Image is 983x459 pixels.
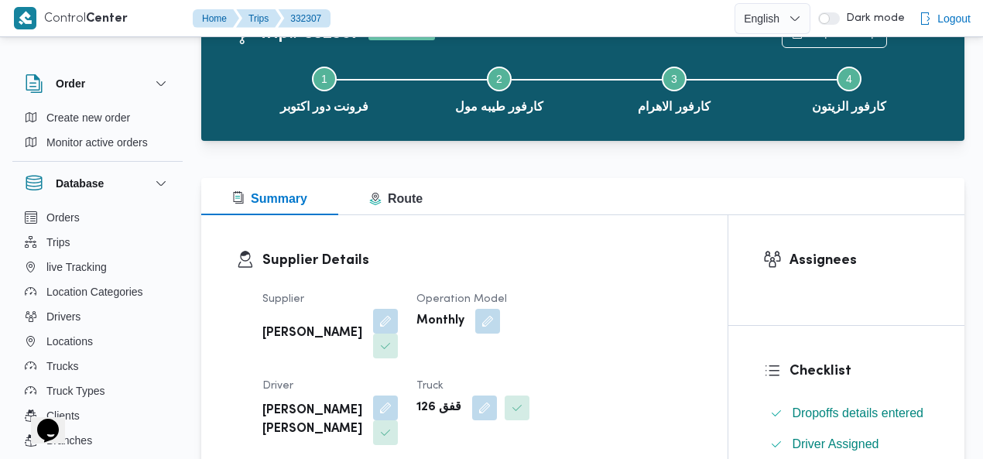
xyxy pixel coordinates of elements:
span: Route [369,192,423,205]
span: Location Categories [46,283,143,301]
div: Order [12,105,183,161]
span: 2 [496,73,502,85]
button: Driver Assigned [764,432,930,457]
button: Logout [913,3,977,34]
b: Monthly [416,312,464,331]
span: Orders [46,208,80,227]
h3: Database [56,174,104,193]
span: Driver [262,381,293,391]
button: Order [25,74,170,93]
span: 3 [671,73,677,85]
span: live Tracking [46,258,107,276]
span: كارفور طيبه مول [455,98,544,116]
button: live Tracking [19,255,176,279]
span: Trips [46,233,70,252]
button: Location Categories [19,279,176,304]
span: Dropoffs details entered [792,404,923,423]
b: [PERSON_NAME] [PERSON_NAME] [262,402,362,439]
span: Driver Assigned [792,437,879,450]
h3: Supplier Details [262,250,693,271]
img: X8yXhbKr1z7QwAAAABJRU5ErkJggg== [14,7,36,29]
h3: Checklist [789,361,930,382]
span: 4 [846,73,852,85]
span: Logout [937,9,971,28]
span: فرونت دور اكتوبر [280,98,369,116]
button: كارفور طيبه مول [412,48,587,128]
iframe: chat widget [15,397,65,444]
button: Trips [19,230,176,255]
b: قفق 126 [416,399,461,417]
button: كارفور الاهرام [587,48,762,128]
button: Trucks [19,354,176,379]
b: [PERSON_NAME] [262,324,362,343]
button: Dropoffs details entered [764,401,930,426]
button: Locations [19,329,176,354]
span: Monitor active orders [46,133,148,152]
span: Dark mode [840,12,905,25]
button: كارفور الزيتون [762,48,937,128]
button: فرونت دور اكتوبر [237,48,412,128]
button: Monitor active orders [19,130,176,155]
button: 332307 [278,9,331,28]
span: Supplier [262,294,304,304]
span: Trucks [46,357,78,375]
span: Create new order [46,108,130,127]
span: Truck [416,381,444,391]
button: Branches [19,428,176,453]
button: Trips [236,9,281,28]
span: 1 [321,73,327,85]
button: Database [25,174,170,193]
h3: Order [56,74,85,93]
button: Clients [19,403,176,428]
span: كارفور الزيتون [812,98,886,116]
h3: Assignees [789,250,930,271]
span: كارفور الاهرام [638,98,710,116]
span: Locations [46,332,93,351]
button: Orders [19,205,176,230]
span: Dropoffs details entered [792,406,923,420]
button: Truck Types [19,379,176,403]
span: Branches [46,431,92,450]
button: Create new order [19,105,176,130]
b: Center [86,13,128,25]
span: Driver Assigned [792,435,879,454]
span: Summary [232,192,307,205]
span: Operation Model [416,294,507,304]
button: Home [193,9,239,28]
span: Truck Types [46,382,104,400]
button: Drivers [19,304,176,329]
span: Drivers [46,307,80,326]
